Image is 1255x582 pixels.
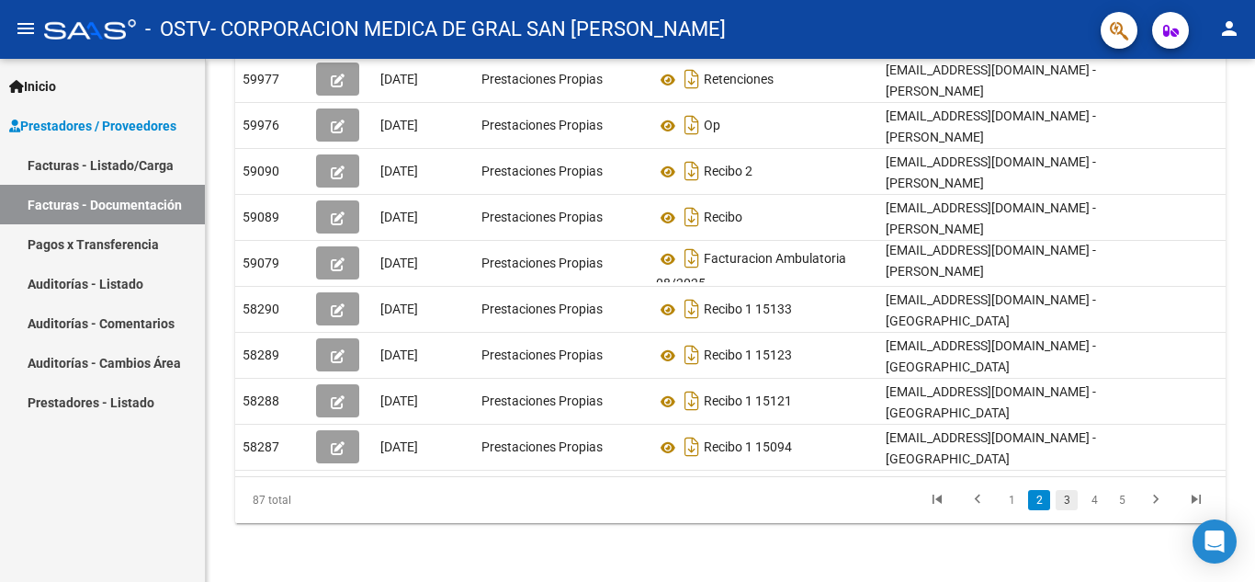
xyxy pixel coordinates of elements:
[680,294,704,324] i: Descargar documento
[380,210,418,224] span: [DATE]
[886,154,1096,190] span: [EMAIL_ADDRESS][DOMAIN_NAME] - [PERSON_NAME]
[680,64,704,94] i: Descargar documento
[886,200,1096,236] span: [EMAIL_ADDRESS][DOMAIN_NAME] - [PERSON_NAME]
[380,394,418,408] span: [DATE]
[1028,490,1050,510] a: 2
[704,73,774,87] span: Retenciones
[9,76,56,97] span: Inicio
[960,490,995,510] a: go to previous page
[680,386,704,416] i: Descargar documento
[380,302,418,316] span: [DATE]
[243,439,279,454] span: 58287
[243,256,279,270] span: 59079
[481,439,603,454] span: Prestaciones Propias
[704,440,792,455] span: Recibo 1 15094
[243,118,279,132] span: 59976
[481,256,603,270] span: Prestaciones Propias
[243,210,279,224] span: 59089
[998,485,1025,516] li: page 1
[704,302,792,317] span: Recibo 1 15133
[380,118,418,132] span: [DATE]
[1179,490,1214,510] a: go to last page
[243,348,279,362] span: 58289
[704,211,742,225] span: Recibo
[886,430,1096,466] span: [EMAIL_ADDRESS][DOMAIN_NAME] - [GEOGRAPHIC_DATA]
[1111,490,1133,510] a: 5
[1056,490,1078,510] a: 3
[704,165,752,179] span: Recibo 2
[481,164,603,178] span: Prestaciones Propias
[886,338,1096,374] span: [EMAIL_ADDRESS][DOMAIN_NAME] - [GEOGRAPHIC_DATA]
[481,394,603,408] span: Prestaciones Propias
[704,119,720,133] span: Op
[1053,485,1080,516] li: page 3
[1108,485,1136,516] li: page 5
[380,72,418,86] span: [DATE]
[235,477,430,523] div: 87 total
[15,17,37,40] mat-icon: menu
[145,9,210,50] span: - OSTV
[1001,490,1023,510] a: 1
[243,72,279,86] span: 59977
[680,432,704,462] i: Descargar documento
[1138,490,1173,510] a: go to next page
[1193,519,1237,564] div: Open Intercom Messenger
[886,108,1096,144] span: [EMAIL_ADDRESS][DOMAIN_NAME] - [PERSON_NAME]
[481,302,603,316] span: Prestaciones Propias
[9,116,176,136] span: Prestadores / Proveedores
[481,118,603,132] span: Prestaciones Propias
[886,384,1096,420] span: [EMAIL_ADDRESS][DOMAIN_NAME] - [GEOGRAPHIC_DATA]
[1218,17,1240,40] mat-icon: person
[243,394,279,408] span: 58288
[380,439,418,454] span: [DATE]
[243,164,279,178] span: 59090
[481,348,603,362] span: Prestaciones Propias
[481,210,603,224] span: Prestaciones Propias
[380,164,418,178] span: [DATE]
[380,256,418,270] span: [DATE]
[481,72,603,86] span: Prestaciones Propias
[920,490,955,510] a: go to first page
[380,348,418,362] span: [DATE]
[210,9,726,50] span: - CORPORACION MEDICA DE GRAL SAN [PERSON_NAME]
[680,244,704,273] i: Descargar documento
[656,252,846,291] span: Facturacion Ambulatoria 08/2025
[704,348,792,363] span: Recibo 1 15123
[704,394,792,409] span: Recibo 1 15121
[680,202,704,232] i: Descargar documento
[1080,485,1108,516] li: page 4
[1083,490,1105,510] a: 4
[886,63,1096,98] span: [EMAIL_ADDRESS][DOMAIN_NAME] - [PERSON_NAME]
[680,156,704,186] i: Descargar documento
[680,110,704,140] i: Descargar documento
[1025,485,1053,516] li: page 2
[886,292,1096,328] span: [EMAIL_ADDRESS][DOMAIN_NAME] - [GEOGRAPHIC_DATA]
[680,340,704,370] i: Descargar documento
[243,302,279,316] span: 58290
